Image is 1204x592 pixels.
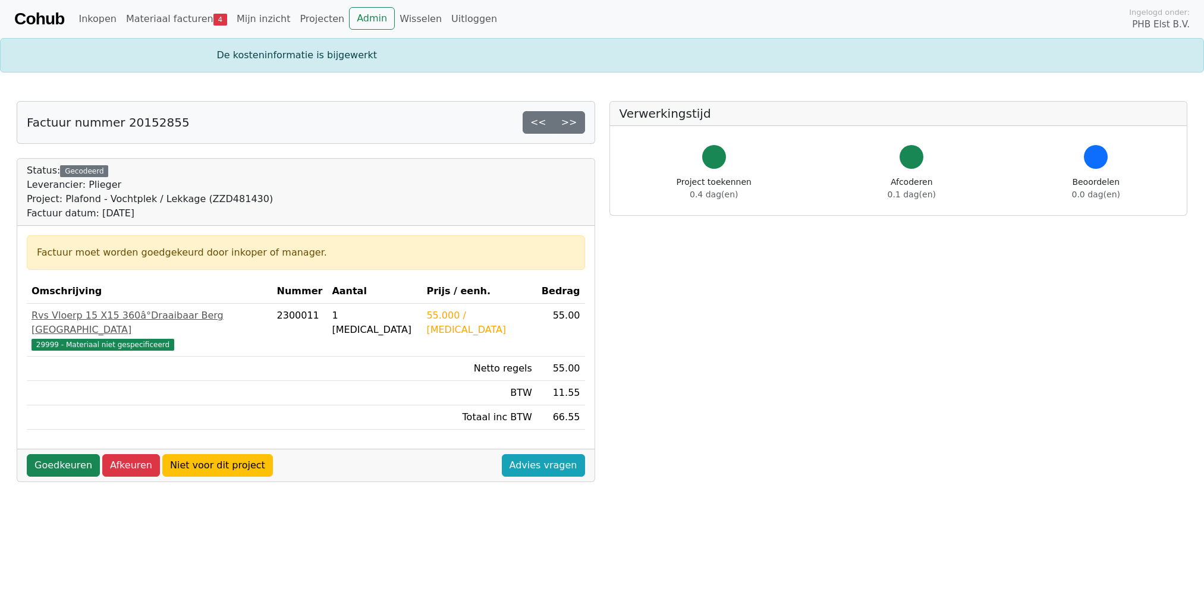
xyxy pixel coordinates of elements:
[1072,176,1120,201] div: Beoordelen
[332,308,417,337] div: 1 [MEDICAL_DATA]
[537,357,585,381] td: 55.00
[537,279,585,304] th: Bedrag
[27,279,272,304] th: Omschrijving
[32,308,268,337] div: Rvs Vloerp 15 X15 360â°Draaibaar Berg [GEOGRAPHIC_DATA]
[1129,7,1190,18] span: Ingelogd onder:
[213,14,227,26] span: 4
[27,206,273,221] div: Factuur datum: [DATE]
[162,454,273,477] a: Niet voor dit project
[502,454,585,477] a: Advies vragen
[27,163,273,221] div: Status:
[620,106,1178,121] h5: Verwerkingstijd
[537,381,585,405] td: 11.55
[422,357,536,381] td: Netto regels
[1072,190,1120,199] span: 0.0 dag(en)
[426,308,532,337] div: 55.000 / [MEDICAL_DATA]
[232,7,296,31] a: Mijn inzicht
[121,7,232,31] a: Materiaal facturen4
[27,454,100,477] a: Goedkeuren
[295,7,349,31] a: Projecten
[327,279,422,304] th: Aantal
[14,5,64,33] a: Cohub
[422,279,536,304] th: Prijs / eenh.
[102,454,160,477] a: Afkeuren
[422,405,536,430] td: Totaal inc BTW
[272,304,328,357] td: 2300011
[677,176,752,201] div: Project toekennen
[27,178,273,192] div: Leverancier: Plieger
[888,176,936,201] div: Afcoderen
[537,304,585,357] td: 55.00
[395,7,447,31] a: Wisselen
[272,279,328,304] th: Nummer
[422,381,536,405] td: BTW
[27,115,190,130] h5: Factuur nummer 20152855
[32,339,174,351] span: 29999 - Materiaal niet gespecificeerd
[60,165,108,177] div: Gecodeerd
[447,7,502,31] a: Uitloggen
[349,7,395,30] a: Admin
[210,48,995,62] div: De kosteninformatie is bijgewerkt
[74,7,121,31] a: Inkopen
[27,192,273,206] div: Project: Plafond - Vochtplek / Lekkage (ZZD481430)
[523,111,554,134] a: <<
[537,405,585,430] td: 66.55
[37,245,575,260] div: Factuur moet worden goedgekeurd door inkoper of manager.
[1132,18,1190,32] span: PHB Elst B.V.
[32,308,268,351] a: Rvs Vloerp 15 X15 360â°Draaibaar Berg [GEOGRAPHIC_DATA]29999 - Materiaal niet gespecificeerd
[554,111,585,134] a: >>
[888,190,936,199] span: 0.1 dag(en)
[690,190,738,199] span: 0.4 dag(en)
